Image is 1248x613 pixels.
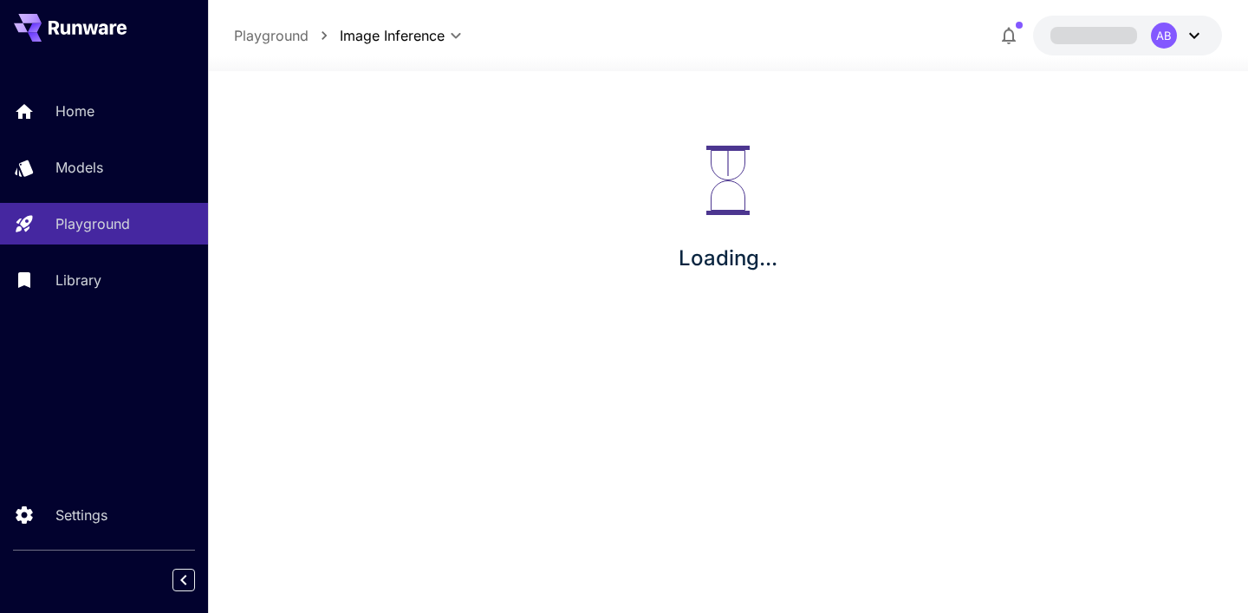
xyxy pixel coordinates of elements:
button: Collapse sidebar [172,569,195,591]
p: Loading... [679,243,777,274]
p: Models [55,157,103,178]
a: Playground [234,25,309,46]
p: Home [55,101,94,121]
span: Image Inference [340,25,445,46]
div: AB [1151,23,1177,49]
div: Collapse sidebar [185,564,208,596]
nav: breadcrumb [234,25,340,46]
p: Playground [55,213,130,234]
p: Settings [55,505,107,525]
p: Library [55,270,101,290]
button: AB [1033,16,1222,55]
